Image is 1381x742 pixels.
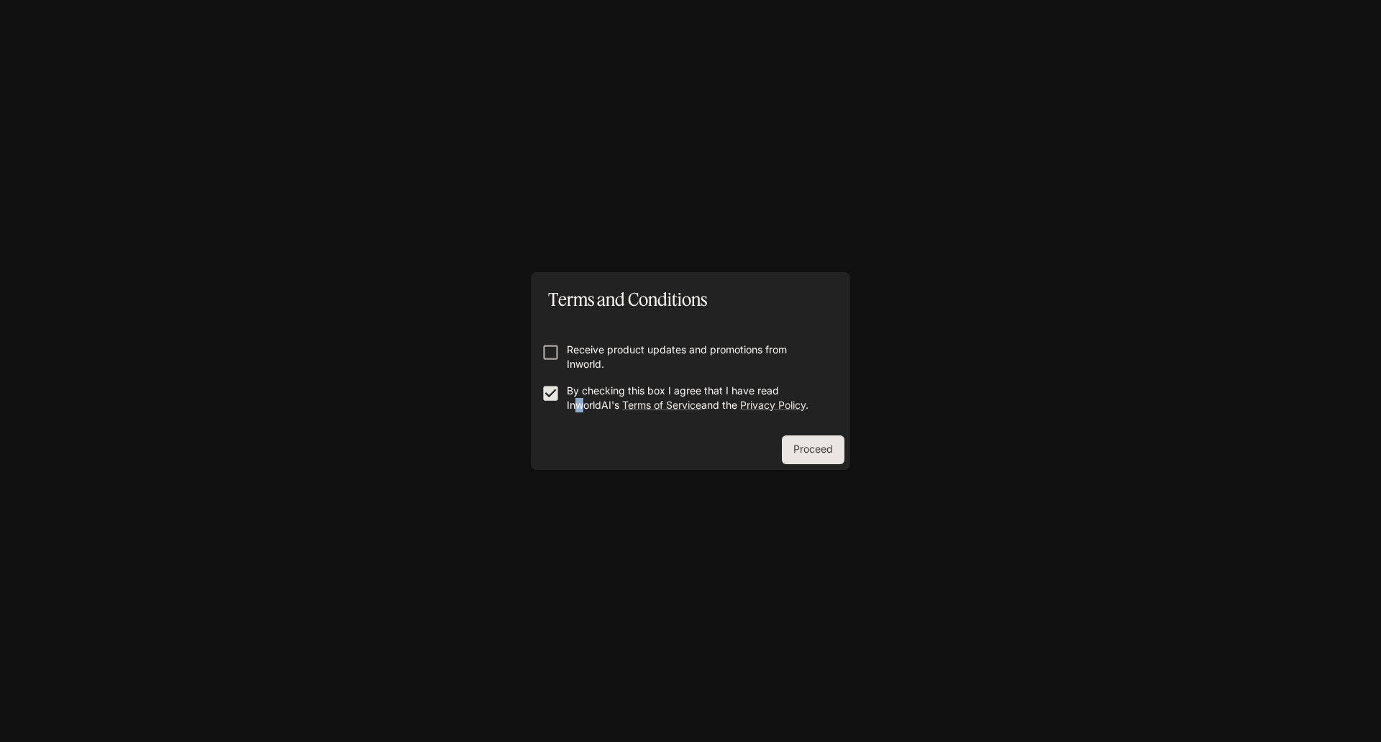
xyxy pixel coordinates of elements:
[567,384,826,412] p: By checking this box I agree that I have read InworldAI's and the .
[782,435,844,464] button: Proceed
[622,399,701,411] a: Terms of Service
[567,343,826,371] p: Receive product updates and promotions from Inworld.
[740,399,806,411] a: Privacy Policy
[548,286,707,312] p: Terms and Conditions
